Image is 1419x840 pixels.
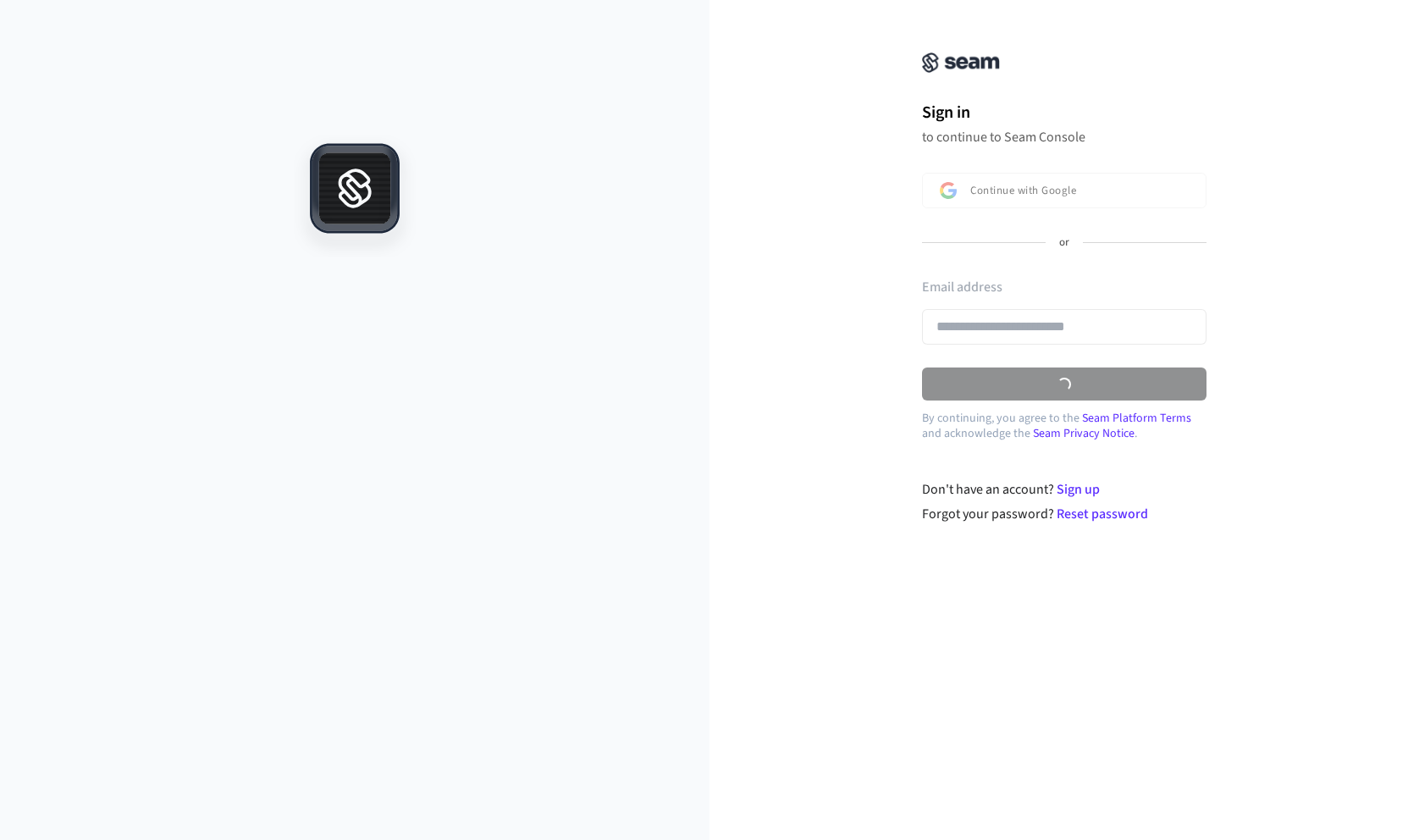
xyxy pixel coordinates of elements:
p: or [1059,235,1069,251]
p: By continuing, you agree to the and acknowledge the . [922,411,1206,441]
a: Seam Privacy Notice [1033,425,1135,442]
p: to continue to Seam Console [922,129,1206,146]
div: Don't have an account? [922,479,1207,500]
h1: Sign in [922,100,1206,125]
a: Reset password [1057,505,1148,523]
a: Seam Platform Terms [1082,410,1191,427]
div: Forgot your password? [922,504,1207,524]
a: Sign up [1057,480,1100,499]
img: Seam Console [922,52,1000,73]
